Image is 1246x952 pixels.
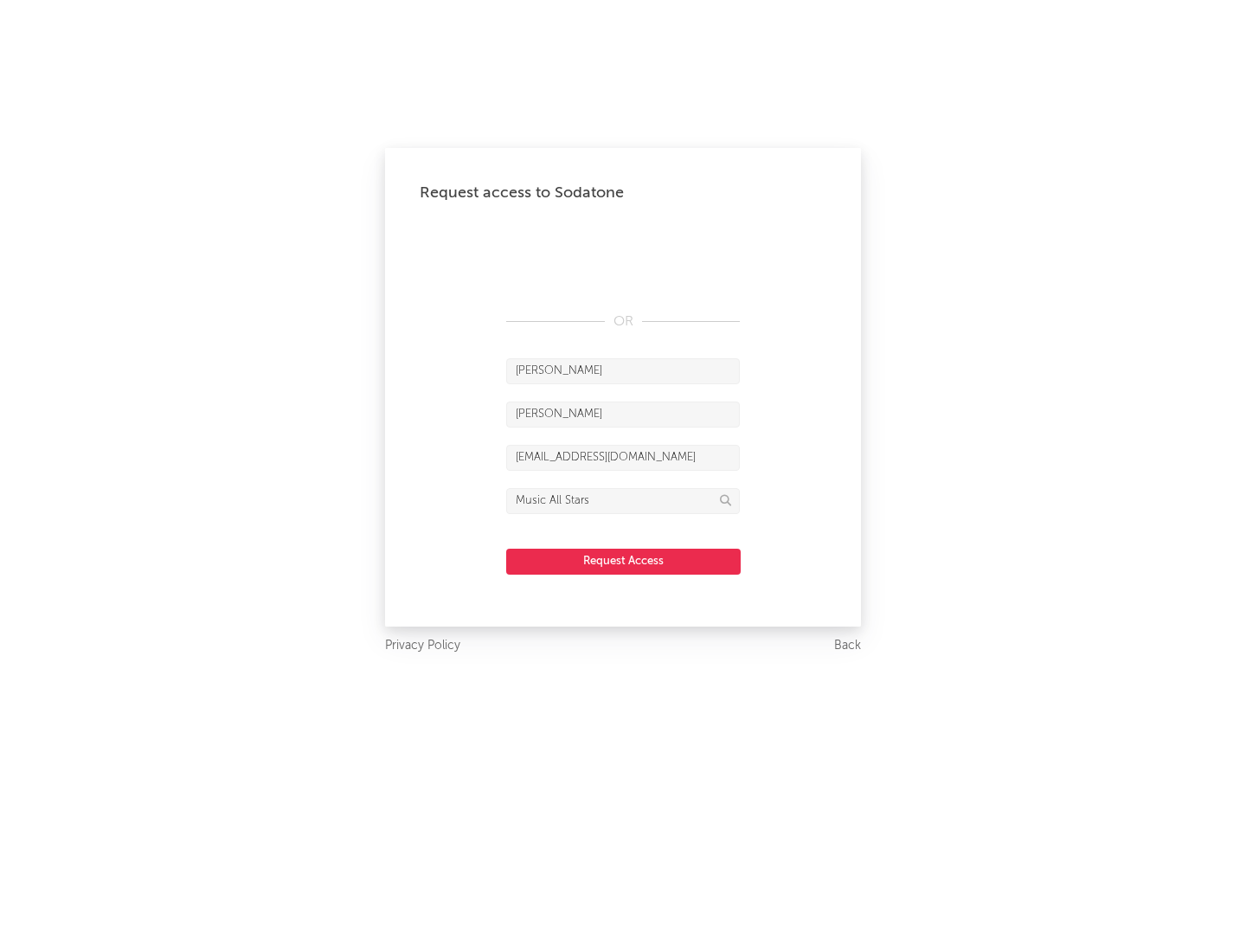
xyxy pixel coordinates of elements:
input: First Name [506,358,740,384]
div: OR [506,312,740,332]
button: Request Access [506,549,741,575]
div: Request access to Sodatone [420,183,826,203]
a: Privacy Policy [385,635,460,657]
input: Last Name [506,402,740,428]
input: Email [506,445,740,471]
a: Back [834,635,861,657]
input: Division [506,488,740,514]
